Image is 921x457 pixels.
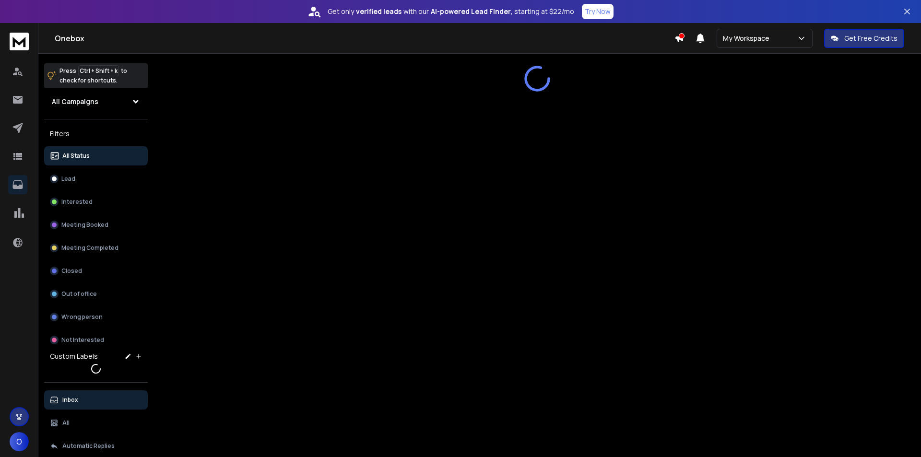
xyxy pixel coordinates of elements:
[61,313,103,321] p: Wrong person
[61,175,75,183] p: Lead
[78,65,119,76] span: Ctrl + Shift + k
[44,284,148,304] button: Out of office
[10,432,29,451] button: O
[59,66,127,85] p: Press to check for shortcuts.
[44,92,148,111] button: All Campaigns
[44,169,148,188] button: Lead
[61,198,93,206] p: Interested
[55,33,674,44] h1: Onebox
[61,221,108,229] p: Meeting Booked
[44,127,148,141] h3: Filters
[44,307,148,327] button: Wrong person
[44,436,148,456] button: Automatic Replies
[44,146,148,165] button: All Status
[62,396,78,404] p: Inbox
[61,267,82,275] p: Closed
[356,7,401,16] strong: verified leads
[61,336,104,344] p: Not Interested
[62,419,70,427] p: All
[44,413,148,433] button: All
[44,238,148,258] button: Meeting Completed
[61,290,97,298] p: Out of office
[44,261,148,281] button: Closed
[62,442,115,450] p: Automatic Replies
[50,352,98,361] h3: Custom Labels
[585,7,611,16] p: Try Now
[824,29,904,48] button: Get Free Credits
[44,215,148,234] button: Meeting Booked
[10,33,29,50] img: logo
[52,97,98,106] h1: All Campaigns
[431,7,512,16] strong: AI-powered Lead Finder,
[44,390,148,410] button: Inbox
[582,4,614,19] button: Try Now
[844,34,897,43] p: Get Free Credits
[723,34,773,43] p: My Workspace
[44,192,148,211] button: Interested
[61,244,118,252] p: Meeting Completed
[62,152,90,160] p: All Status
[44,330,148,350] button: Not Interested
[328,7,574,16] p: Get only with our starting at $22/mo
